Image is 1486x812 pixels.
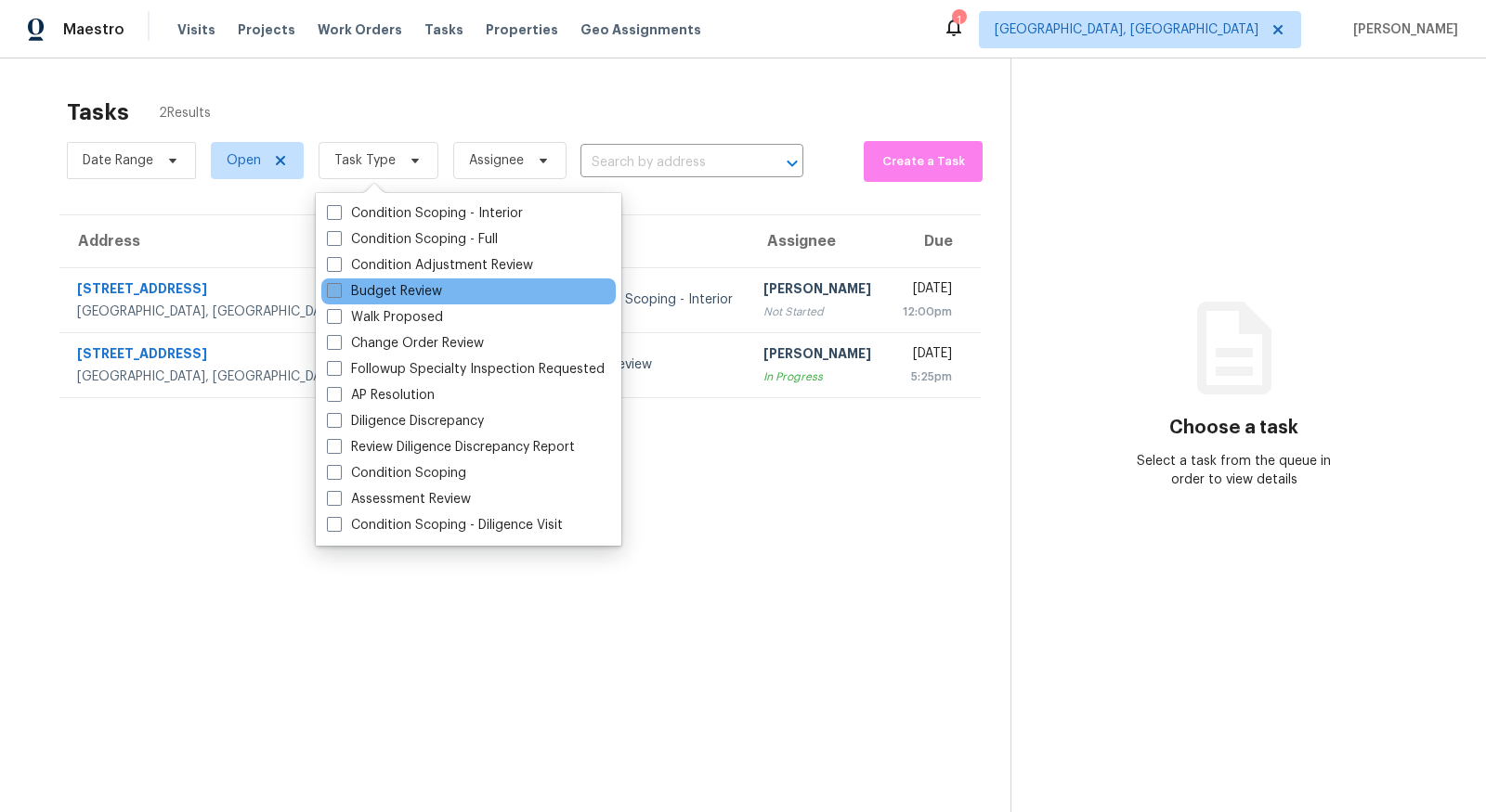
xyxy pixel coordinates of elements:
[327,204,523,223] label: Condition Scoping - Interior
[873,151,973,173] span: Create a Task
[63,20,124,39] span: Maestro
[763,344,872,367] div: [PERSON_NAME]
[902,344,952,367] div: [DATE]
[887,215,981,267] th: Due
[486,20,558,39] span: Properties
[227,151,261,170] span: Open
[580,148,751,177] input: Search by address
[177,20,215,39] span: Visits
[77,279,393,303] div: [STREET_ADDRESS]
[59,215,408,267] th: Address
[546,215,749,267] th: Type
[763,279,872,303] div: [PERSON_NAME]
[763,367,872,386] div: In Progress
[327,412,484,431] label: Diligence Discrepancy
[159,104,211,122] span: 2 Results
[327,438,575,457] label: Review Diligence Discrepancy Report
[77,367,393,386] div: [GEOGRAPHIC_DATA], [GEOGRAPHIC_DATA], 46075
[995,20,1258,39] span: [GEOGRAPHIC_DATA], [GEOGRAPHIC_DATA]
[327,360,605,379] label: Followup Specialty Inspection Requested
[580,20,701,39] span: Geo Assignments
[424,23,463,36] span: Tasks
[779,150,805,176] button: Open
[67,103,129,122] h2: Tasks
[318,20,402,39] span: Work Orders
[77,344,393,367] div: [STREET_ADDRESS]
[749,215,887,267] th: Assignee
[864,141,983,182] button: Create a Task
[327,334,484,353] label: Change Order Review
[327,308,443,327] label: Walk Proposed
[902,367,952,386] div: 5:25pm
[83,151,153,170] span: Date Range
[1346,20,1458,39] span: [PERSON_NAME]
[327,490,471,509] label: Assessment Review
[561,355,734,374] div: Budget Review
[327,282,442,301] label: Budget Review
[77,303,393,321] div: [GEOGRAPHIC_DATA], [GEOGRAPHIC_DATA], 46278
[327,230,498,249] label: Condition Scoping - Full
[327,256,533,275] label: Condition Adjustment Review
[952,11,965,30] div: 1
[238,20,295,39] span: Projects
[561,290,734,309] div: Condition Scoping - Interior
[902,279,952,303] div: [DATE]
[327,464,466,483] label: Condition Scoping
[1123,452,1346,489] div: Select a task from the queue in order to view details
[327,386,435,405] label: AP Resolution
[334,151,396,170] span: Task Type
[763,303,872,321] div: Not Started
[902,303,952,321] div: 12:00pm
[327,516,563,535] label: Condition Scoping - Diligence Visit
[1169,419,1298,437] h3: Choose a task
[469,151,524,170] span: Assignee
